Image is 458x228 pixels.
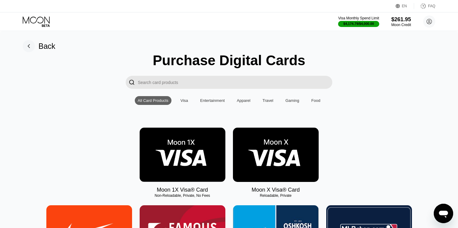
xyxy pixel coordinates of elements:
div: $261.95 [391,16,411,23]
div: FAQ [414,3,435,9]
div: Gaming [285,98,299,103]
div: All Card Products [135,96,171,105]
div: EN [402,4,407,8]
div: Moon 1X Visa® Card [157,187,208,193]
div: All Card Products [138,98,168,103]
div: Visa [181,98,188,103]
div: Apparel [234,96,254,105]
div: Entertainment [197,96,228,105]
div: Travel [260,96,277,105]
div: Back [38,42,55,51]
div: Food [311,98,320,103]
div: FAQ [428,4,435,8]
div:  [126,76,138,89]
div: Visa Monthly Spend Limit$4,174.79/$4,000.00 [338,16,379,27]
div: $261.95Moon Credit [391,16,411,27]
div: Food [308,96,324,105]
div: Moon X Visa® Card [251,187,300,193]
div: Entertainment [200,98,225,103]
input: Search card products [138,76,332,89]
div: Travel [263,98,274,103]
iframe: Кнопка, открывающая окно обмена сообщениями; идет разговор [434,204,453,223]
div: Visa [178,96,191,105]
div: $4,174.79 / $4,000.00 [343,22,374,25]
div: Reloadable, Private [233,193,319,198]
div: Non-Reloadable, Private, No Fees [140,193,225,198]
div: Apparel [237,98,251,103]
div: Back [23,40,55,52]
div: EN [396,3,414,9]
div:  [129,79,135,86]
div: Purchase Digital Cards [153,52,305,69]
div: Gaming [282,96,302,105]
div: Visa Monthly Spend Limit [338,16,379,20]
div: Moon Credit [391,23,411,27]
